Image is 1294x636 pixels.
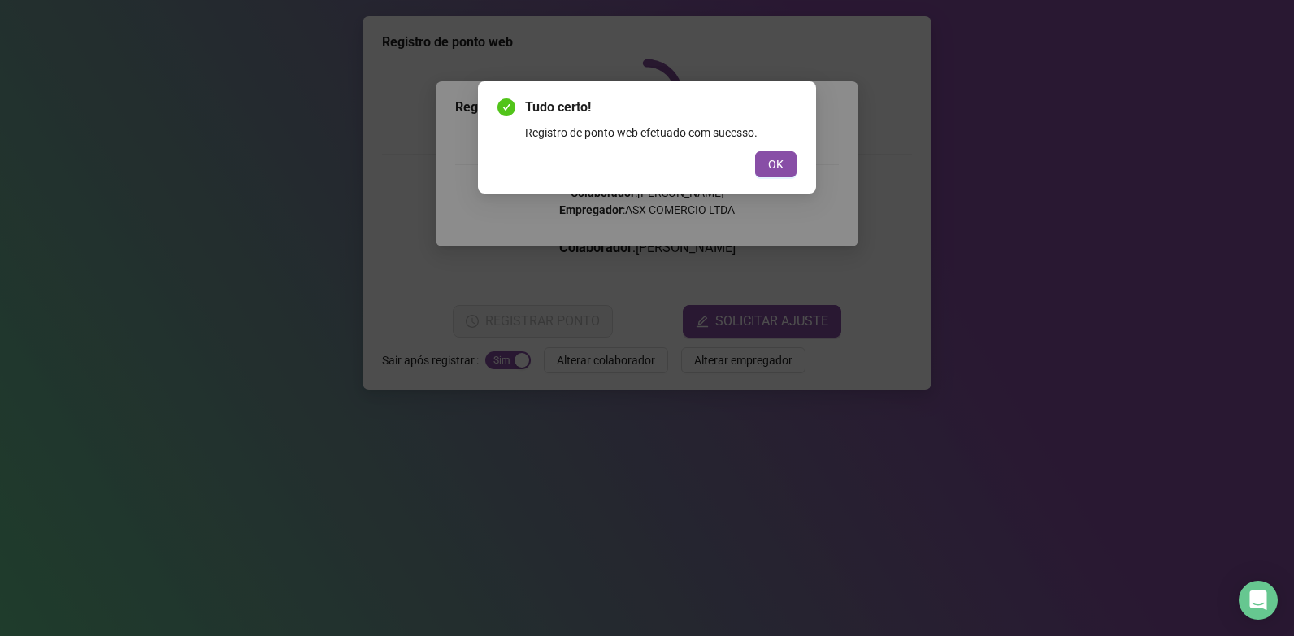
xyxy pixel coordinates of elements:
[525,98,797,117] span: Tudo certo!
[1239,581,1278,620] div: Open Intercom Messenger
[755,151,797,177] button: OK
[497,98,515,116] span: check-circle
[768,155,784,173] span: OK
[525,124,797,142] div: Registro de ponto web efetuado com sucesso.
